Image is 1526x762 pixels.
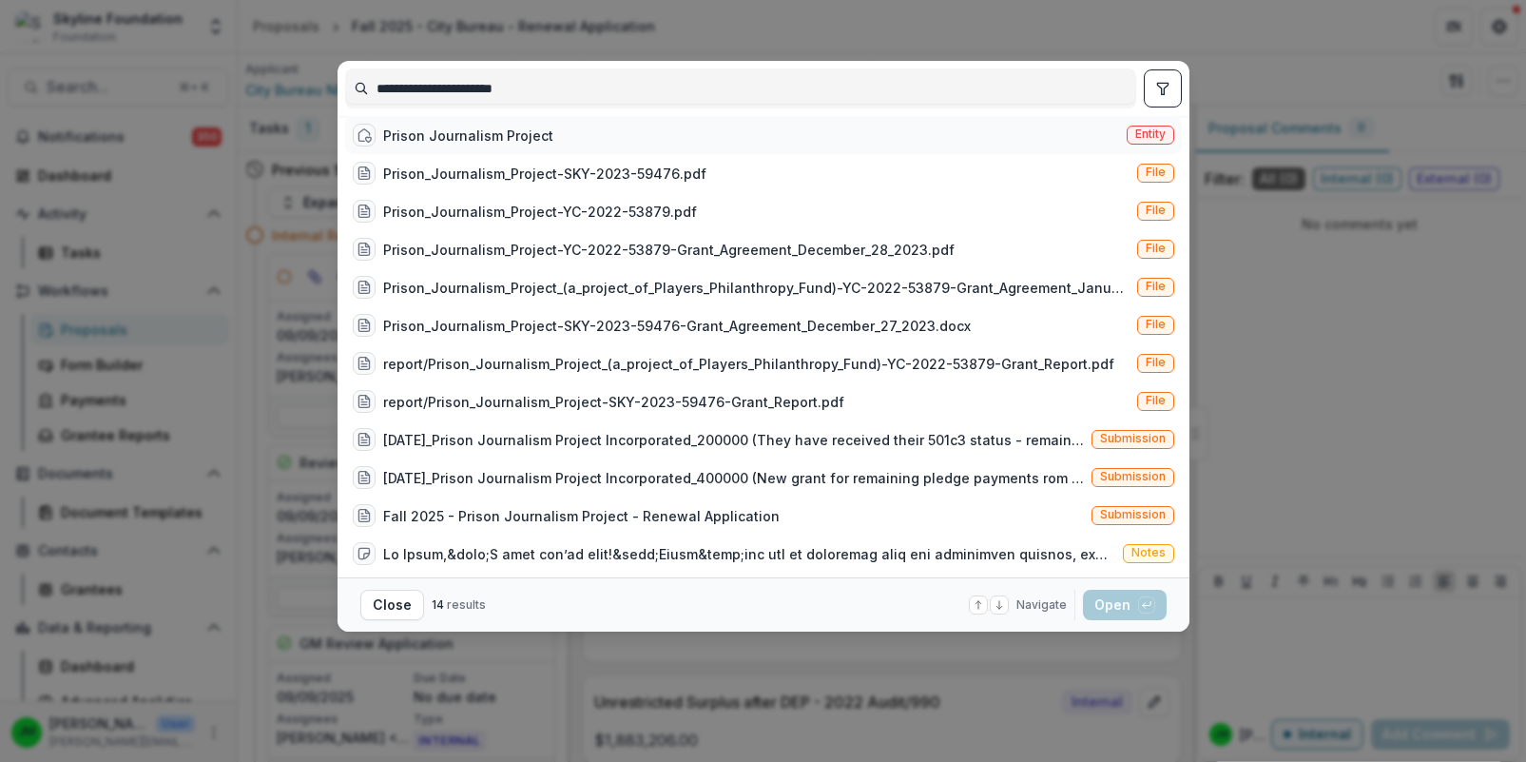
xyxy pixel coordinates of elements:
[1100,508,1166,521] span: Submission
[1146,318,1166,331] span: File
[1131,546,1166,559] span: Notes
[383,468,1084,488] div: [DATE]_Prison Journalism Project Incorporated_400000 (New grant for remaining pledge payments rom...
[383,430,1084,450] div: [DATE]_Prison Journalism Project Incorporated_200000 (They have received their 501c3 status - rem...
[360,590,424,620] button: Close
[383,354,1114,374] div: report/Prison_Journalism_Project_(a_project_of_Players_Philanthropy_Fund)-YC-2022-53879-Grant_Rep...
[383,126,553,146] div: Prison Journalism Project
[1146,394,1166,407] span: File
[1146,356,1166,369] span: File
[383,544,1115,564] div: Lo Ipsum,&dolo;S amet con’ad elit!&sedd;Eiusm&temp;inc utl et doloremag aliq eni adminimven quisn...
[1100,470,1166,483] span: Submission
[383,316,971,336] div: Prison_Journalism_Project-SKY-2023-59476-Grant_Agreement_December_27_2023.docx
[1135,127,1166,141] span: Entity
[1016,596,1067,614] span: Navigate
[383,278,1130,298] div: Prison_Journalism_Project_(a_project_of_Players_Philanthropy_Fund)-YC-2022-53879-Grant_Agreement_...
[383,506,780,526] div: Fall 2025 - Prison Journalism Project - Renewal Application
[432,597,444,612] span: 14
[383,164,706,184] div: Prison_Journalism_Project-SKY-2023-59476.pdf
[1146,280,1166,293] span: File
[1146,204,1166,217] span: File
[1144,69,1182,107] button: toggle filters
[1100,432,1166,445] span: Submission
[383,202,697,222] div: Prison_Journalism_Project-YC-2022-53879.pdf
[383,240,955,260] div: Prison_Journalism_Project-YC-2022-53879-Grant_Agreement_December_28_2023.pdf
[1083,590,1167,620] button: Open
[447,597,486,612] span: results
[1146,242,1166,255] span: File
[383,392,844,412] div: report/Prison_Journalism_Project-SKY-2023-59476-Grant_Report.pdf
[1146,166,1166,179] span: File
